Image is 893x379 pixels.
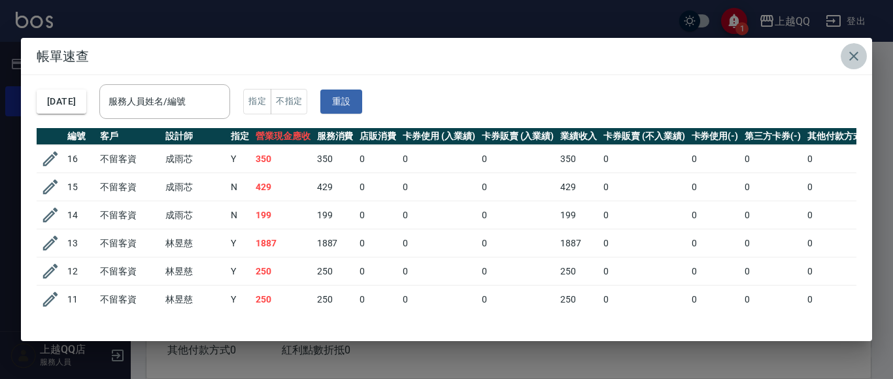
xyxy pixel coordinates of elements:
[600,229,688,257] td: 0
[162,257,227,286] td: 林昱慈
[97,286,162,314] td: 不留客資
[37,90,86,114] button: [DATE]
[688,201,742,229] td: 0
[741,145,804,173] td: 0
[21,38,872,74] h2: 帳單速查
[64,128,97,145] th: 編號
[399,257,479,286] td: 0
[741,229,804,257] td: 0
[252,173,314,201] td: 429
[557,128,600,145] th: 業績收入
[557,145,600,173] td: 350
[688,286,742,314] td: 0
[688,229,742,257] td: 0
[741,173,804,201] td: 0
[252,286,314,314] td: 250
[97,201,162,229] td: 不留客資
[162,128,227,145] th: 設計師
[688,257,742,286] td: 0
[252,145,314,173] td: 350
[227,201,252,229] td: N
[227,145,252,173] td: Y
[314,128,357,145] th: 服務消費
[314,145,357,173] td: 350
[741,286,804,314] td: 0
[97,145,162,173] td: 不留客資
[356,173,399,201] td: 0
[479,229,558,257] td: 0
[356,229,399,257] td: 0
[356,201,399,229] td: 0
[227,257,252,286] td: Y
[804,128,876,145] th: 其他付款方式(-)
[600,145,688,173] td: 0
[314,229,357,257] td: 1887
[162,229,227,257] td: 林昱慈
[804,286,876,314] td: 0
[600,173,688,201] td: 0
[479,128,558,145] th: 卡券販賣 (入業績)
[64,201,97,229] td: 14
[64,173,97,201] td: 15
[688,173,742,201] td: 0
[314,173,357,201] td: 429
[557,229,600,257] td: 1887
[320,90,362,114] button: 重設
[97,257,162,286] td: 不留客資
[314,286,357,314] td: 250
[97,128,162,145] th: 客戶
[399,201,479,229] td: 0
[97,173,162,201] td: 不留客資
[479,173,558,201] td: 0
[162,145,227,173] td: 成雨芯
[688,128,742,145] th: 卡券使用(-)
[252,229,314,257] td: 1887
[314,201,357,229] td: 199
[97,229,162,257] td: 不留客資
[479,201,558,229] td: 0
[252,128,314,145] th: 營業現金應收
[804,257,876,286] td: 0
[600,201,688,229] td: 0
[600,286,688,314] td: 0
[227,173,252,201] td: N
[600,128,688,145] th: 卡券販賣 (不入業績)
[356,145,399,173] td: 0
[557,173,600,201] td: 429
[600,257,688,286] td: 0
[356,286,399,314] td: 0
[162,173,227,201] td: 成雨芯
[356,128,399,145] th: 店販消費
[227,128,252,145] th: 指定
[399,128,479,145] th: 卡券使用 (入業績)
[227,229,252,257] td: Y
[64,229,97,257] td: 13
[741,257,804,286] td: 0
[64,257,97,286] td: 12
[64,145,97,173] td: 16
[804,229,876,257] td: 0
[479,145,558,173] td: 0
[271,89,307,114] button: 不指定
[227,286,252,314] td: Y
[557,286,600,314] td: 250
[557,201,600,229] td: 199
[252,257,314,286] td: 250
[688,145,742,173] td: 0
[252,201,314,229] td: 199
[162,286,227,314] td: 林昱慈
[399,229,479,257] td: 0
[741,201,804,229] td: 0
[399,173,479,201] td: 0
[557,257,600,286] td: 250
[64,286,97,314] td: 11
[162,201,227,229] td: 成雨芯
[356,257,399,286] td: 0
[804,173,876,201] td: 0
[399,286,479,314] td: 0
[479,286,558,314] td: 0
[243,89,271,114] button: 指定
[741,128,804,145] th: 第三方卡券(-)
[314,257,357,286] td: 250
[399,145,479,173] td: 0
